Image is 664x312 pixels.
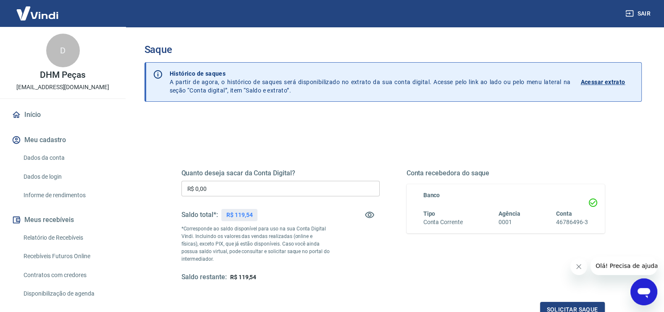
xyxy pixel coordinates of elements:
[170,69,571,95] p: A partir de agora, o histórico de saques será disponibilizado no extrato da sua conta digital. Ac...
[624,6,654,21] button: Sair
[20,248,115,265] a: Recebíveis Futuros Online
[46,34,80,67] div: D
[20,229,115,246] a: Relatório de Recebíveis
[591,256,657,275] iframe: Mensagem da empresa
[181,225,330,263] p: *Corresponde ao saldo disponível para uso na sua Conta Digital Vindi. Incluindo os valores das ve...
[556,218,588,227] h6: 46786496-3
[20,168,115,185] a: Dados de login
[423,218,463,227] h6: Conta Corrente
[170,69,571,78] p: Histórico de saques
[20,149,115,167] a: Dados da conta
[181,211,218,219] h5: Saldo total*:
[570,258,587,275] iframe: Fechar mensagem
[20,267,115,284] a: Contratos com credores
[230,274,257,280] span: R$ 119,54
[40,71,86,79] p: DHM Peças
[181,273,227,282] h5: Saldo restante:
[5,6,71,13] span: Olá! Precisa de ajuda?
[407,169,605,177] h5: Conta recebedora do saque
[20,285,115,302] a: Disponibilização de agenda
[181,169,380,177] h5: Quanto deseja sacar da Conta Digital?
[16,83,109,92] p: [EMAIL_ADDRESS][DOMAIN_NAME]
[581,78,625,86] p: Acessar extrato
[499,218,520,227] h6: 0001
[10,106,115,124] a: Início
[226,211,253,219] p: R$ 119,54
[581,69,635,95] a: Acessar extrato
[10,131,115,149] button: Meu cadastro
[20,187,115,204] a: Informe de rendimentos
[144,44,642,56] h3: Saque
[423,192,440,198] span: Banco
[630,278,657,305] iframe: Botão para abrir a janela de mensagens
[10,211,115,229] button: Meus recebíveis
[423,210,436,217] span: Tipo
[499,210,520,217] span: Agência
[10,0,65,26] img: Vindi
[556,210,572,217] span: Conta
